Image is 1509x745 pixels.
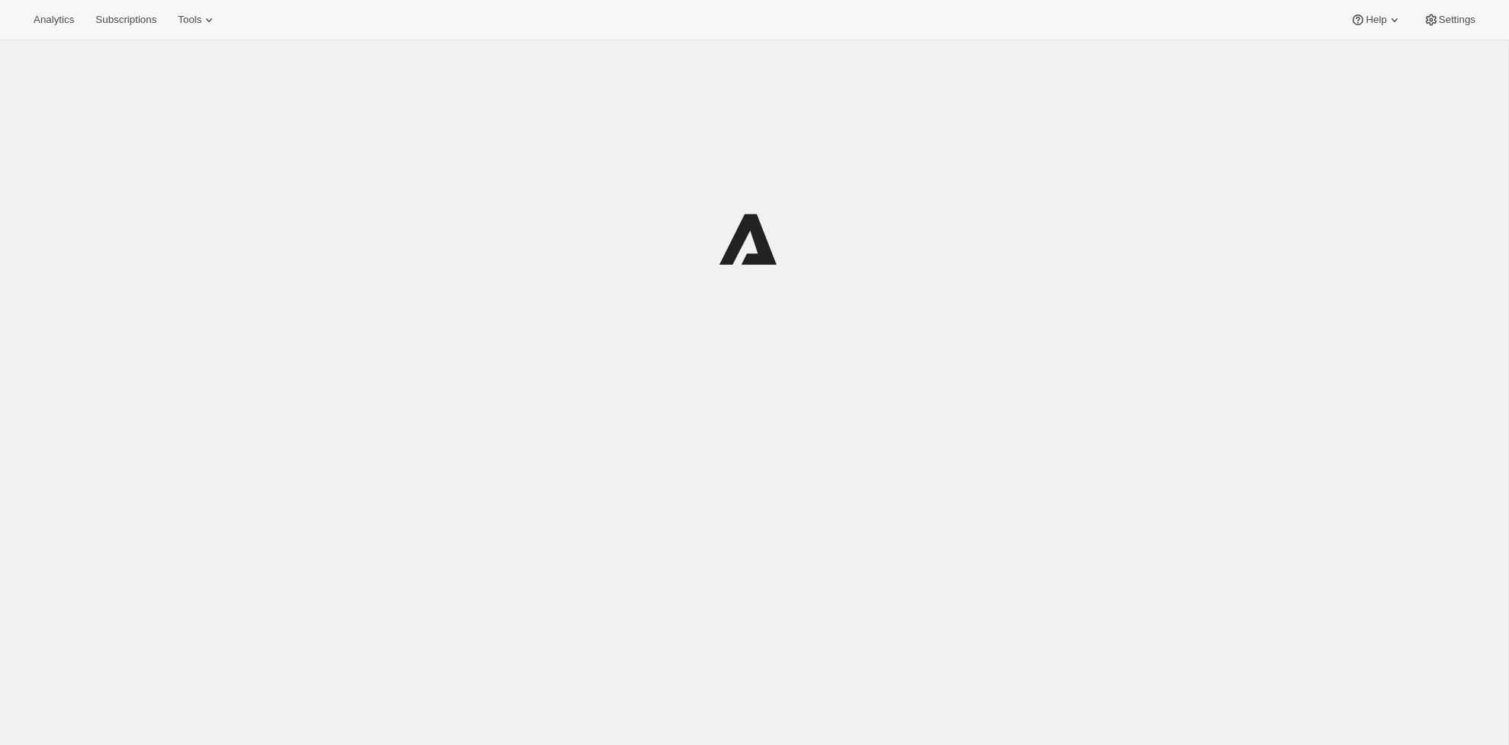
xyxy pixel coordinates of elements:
span: Analytics [34,14,74,26]
button: Analytics [24,9,83,31]
span: Settings [1439,14,1475,26]
button: Tools [169,9,226,31]
button: Settings [1414,9,1485,31]
span: Subscriptions [95,14,156,26]
button: Subscriptions [86,9,166,31]
button: Help [1341,9,1411,31]
span: Help [1366,14,1386,26]
span: Tools [178,14,201,26]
